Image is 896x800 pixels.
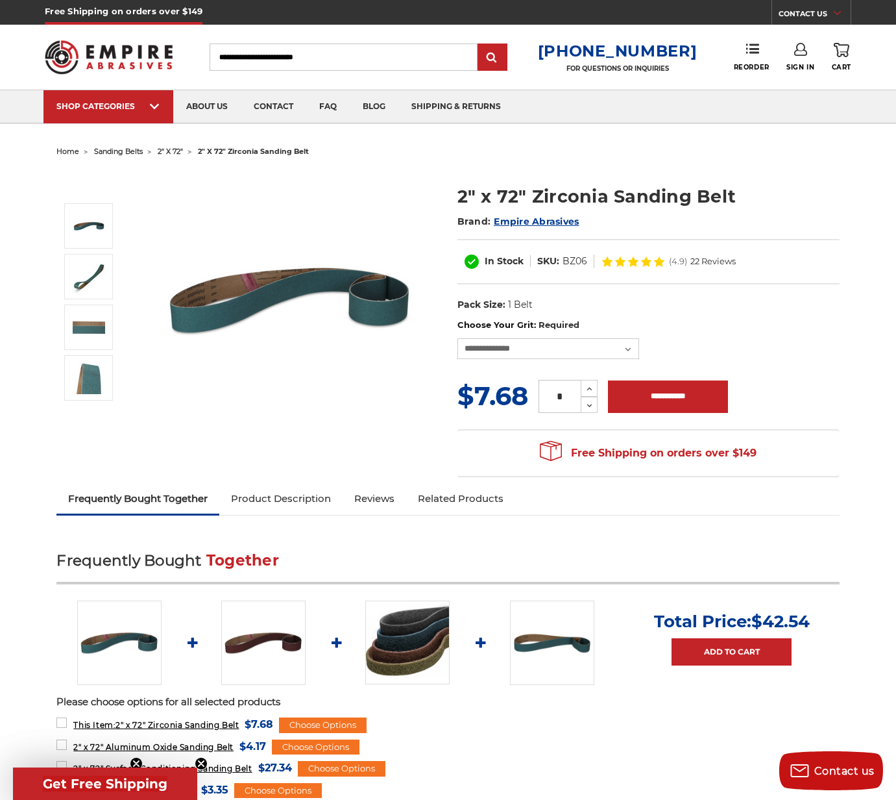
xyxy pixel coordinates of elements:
span: 2" x 72" Zirconia Sanding Belt [73,720,239,730]
a: Cart [832,43,851,71]
span: Together [206,551,279,569]
p: FOR QUESTIONS OR INQUIRIES [538,64,697,73]
a: faq [306,90,350,123]
span: Brand: [457,216,491,227]
span: Cart [832,63,851,71]
span: (4.9) [669,257,687,266]
button: Contact us [779,751,883,790]
a: Reviews [343,484,406,513]
button: Close teaser [195,757,208,770]
span: Get Free Shipping [43,776,167,792]
a: contact [241,90,306,123]
span: 2" x 72" Surface Conditioning Sanding Belt [73,764,252,773]
img: 2" x 72" Zirconia Sanding Belt [73,260,105,293]
a: Product Description [219,484,343,513]
div: Choose Options [234,783,322,799]
small: Required [539,319,579,330]
p: Total Price: [654,611,810,632]
strong: This Item: [73,720,115,730]
span: In Stock [485,255,524,267]
a: Reorder [734,43,769,71]
a: Frequently Bought Together [56,484,219,513]
a: home [56,147,79,156]
div: SHOP CATEGORIES [56,101,160,111]
span: $3.35 [201,781,228,799]
span: Frequently Bought [56,551,201,569]
span: $7.68 [245,716,273,733]
div: Get Free ShippingClose teaser [13,768,197,800]
span: 2" x 72" Aluminum Oxide Sanding Belt [73,742,234,752]
span: $7.68 [457,380,528,412]
span: Reorder [734,63,769,71]
dd: BZ06 [563,255,587,268]
span: $42.54 [751,611,810,632]
img: Empire Abrasives [45,32,173,82]
div: Choose Options [298,761,385,777]
button: Close teaser [130,757,143,770]
img: 2" x 72" Zirconia Pipe Sanding Belt [160,170,420,430]
span: $27.34 [258,759,292,777]
span: 22 Reviews [690,257,736,266]
a: shipping & returns [398,90,514,123]
span: Free Shipping on orders over $149 [540,440,757,466]
div: Choose Options [272,740,359,755]
input: Submit [479,45,505,71]
img: 2" x 72" - Zirconia Sanding Belt [73,362,105,394]
a: CONTACT US [779,6,851,25]
a: Related Products [406,484,515,513]
a: sanding belts [94,147,143,156]
img: 2" x 72" Zirc Sanding Belt [73,311,105,344]
dt: Pack Size: [457,298,505,312]
div: Choose Options [279,718,367,733]
p: Please choose options for all selected products [56,695,839,710]
a: [PHONE_NUMBER] [538,42,697,60]
a: Empire Abrasives [494,216,579,227]
span: 2" x 72" zirconia sanding belt [198,147,309,156]
dd: 1 Belt [508,298,533,312]
a: blog [350,90,398,123]
a: 2" x 72" [158,147,183,156]
dt: SKU: [537,255,559,268]
img: 2" x 72" Zirconia Pipe Sanding Belt [73,210,105,242]
span: $4.17 [239,738,266,755]
label: Choose Your Grit: [457,319,840,332]
span: Sign In [786,63,814,71]
a: about us [173,90,241,123]
h1: 2" x 72" Zirconia Sanding Belt [457,184,840,209]
img: 2" x 72" Zirconia Pipe Sanding Belt [77,601,162,685]
span: Contact us [814,765,875,777]
a: Add to Cart [672,638,792,666]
